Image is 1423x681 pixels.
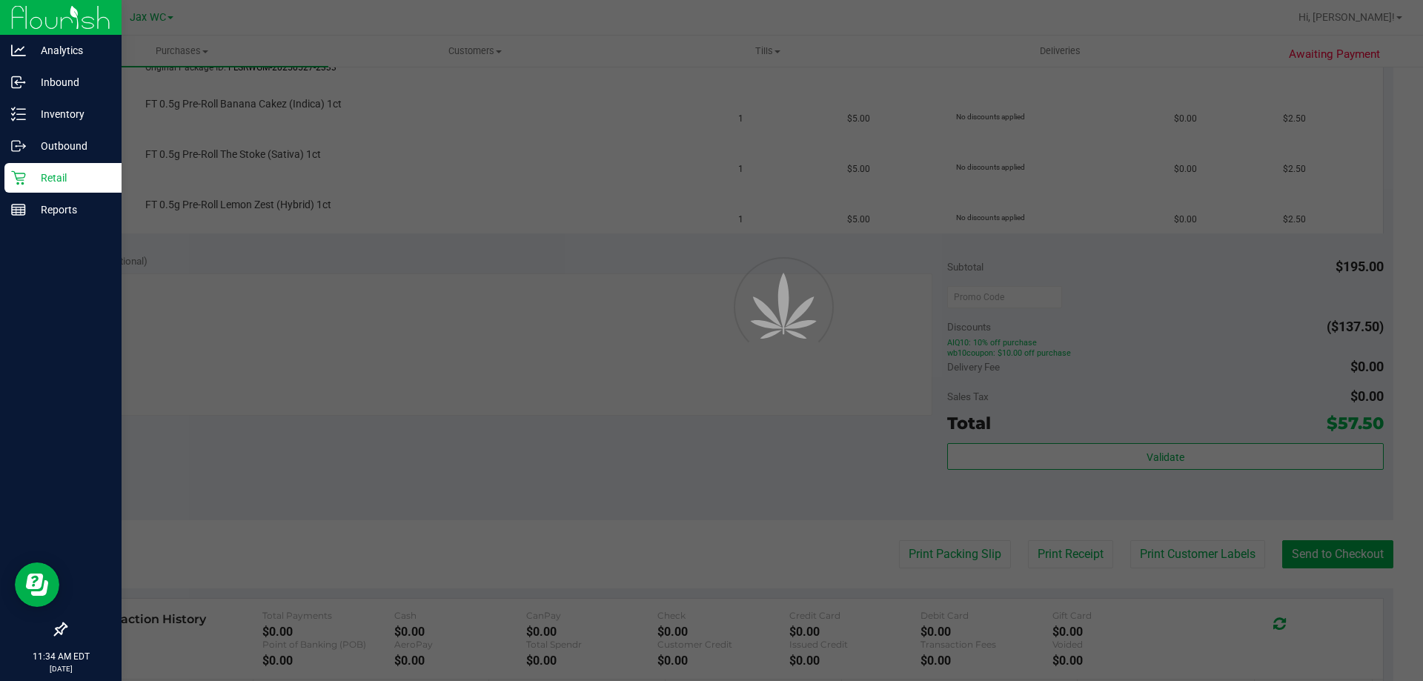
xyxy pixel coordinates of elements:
p: Inventory [26,105,115,123]
p: Outbound [26,137,115,155]
inline-svg: Outbound [11,139,26,153]
inline-svg: Analytics [11,43,26,58]
p: Retail [26,169,115,187]
p: [DATE] [7,663,115,674]
p: Inbound [26,73,115,91]
p: Reports [26,201,115,219]
inline-svg: Inventory [11,107,26,122]
p: Analytics [26,41,115,59]
inline-svg: Inbound [11,75,26,90]
p: 11:34 AM EDT [7,650,115,663]
iframe: Resource center [15,562,59,607]
inline-svg: Reports [11,202,26,217]
inline-svg: Retail [11,170,26,185]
